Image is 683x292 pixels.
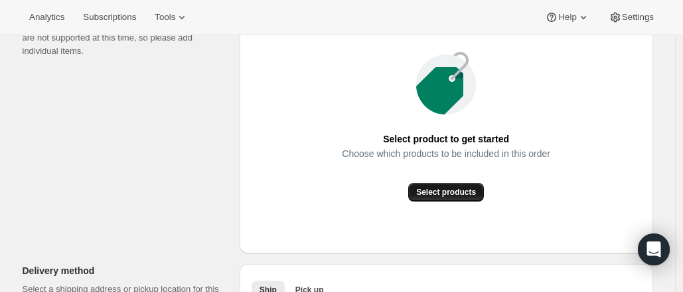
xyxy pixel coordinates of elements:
[601,8,662,27] button: Settings
[638,233,670,265] div: Open Intercom Messenger
[75,8,144,27] button: Subscriptions
[23,264,229,277] p: Delivery method
[21,8,72,27] button: Analytics
[29,12,64,23] span: Analytics
[383,130,509,148] span: Select product to get started
[155,12,175,23] span: Tools
[342,144,550,163] span: Choose which products to be included in this order
[558,12,576,23] span: Help
[83,12,136,23] span: Subscriptions
[408,183,484,202] button: Select products
[147,8,196,27] button: Tools
[416,187,476,198] span: Select products
[23,18,229,58] p: Select the products to include in this order. Bundles are not supported at this time, so please a...
[537,8,597,27] button: Help
[622,12,654,23] span: Settings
